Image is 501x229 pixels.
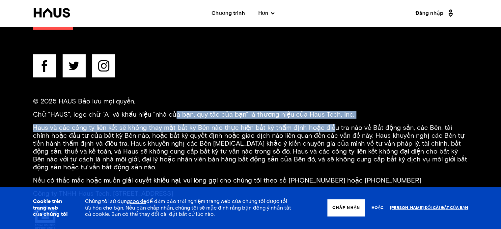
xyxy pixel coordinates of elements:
a: facebook [33,54,56,81]
font: Chữ "HAUS", logo chữ "A" và khẩu hiệu "nhà của bạn, quy tắc của bạn" là thương hiệu của Haus Tech... [33,111,354,118]
button: Chấp nhận [327,199,365,216]
font: Hơn [258,11,268,16]
a: cookie [130,199,146,204]
font: Cookie trên trang web của chúng tôi [33,199,68,216]
a: Chương trình [211,11,245,16]
a: [PERSON_NAME] đổi cài đặt của bạn [390,206,468,210]
a: Twitter [63,54,86,81]
font: Chấp nhận [332,206,360,210]
font: Chúng tôi sử dụng [85,199,130,204]
font: © 2025 HAUS Bảo lưu mọi quyền. [33,98,135,105]
font: Haus và các công ty liên kết sẽ không thay mặt bất kỳ Bên nào thực hiện bất kỳ thẩm định hoặc điề... [33,125,467,171]
font: Đăng nhập [415,11,443,16]
font: để đảm bảo trải nghiệm trang web của chúng tôi được tối ưu hóa cho bạn. Nếu bạn chấp nhận, chúng ... [85,199,291,216]
a: Đăng nhập [415,8,455,18]
font: Nếu có thắc mắc hoặc muốn giải quyết khiếu nại, vui lòng gọi cho chúng tôi theo số [PHONE_NUMBER]... [33,177,421,184]
font: hoặc [372,206,383,210]
a: Instagram [92,54,115,81]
